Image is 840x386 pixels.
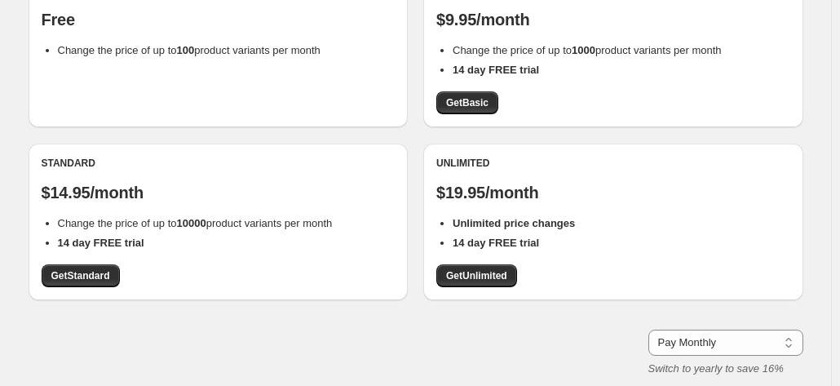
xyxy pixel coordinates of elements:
[42,183,396,202] p: $14.95/month
[42,10,396,29] p: Free
[453,237,539,249] b: 14 day FREE trial
[58,237,144,249] b: 14 day FREE trial
[436,183,790,202] p: $19.95/month
[51,269,110,282] span: Get Standard
[446,96,489,109] span: Get Basic
[446,269,507,282] span: Get Unlimited
[58,44,321,56] span: Change the price of up to product variants per month
[177,217,206,229] b: 10000
[572,44,595,56] b: 1000
[648,362,784,375] i: Switch to yearly to save 16%
[436,157,790,170] div: Unlimited
[42,157,396,170] div: Standard
[453,217,575,229] b: Unlimited price changes
[436,91,498,114] a: GetBasic
[436,264,517,287] a: GetUnlimited
[58,217,333,229] span: Change the price of up to product variants per month
[177,44,195,56] b: 100
[436,10,790,29] p: $9.95/month
[453,64,539,76] b: 14 day FREE trial
[42,264,120,287] a: GetStandard
[453,44,722,56] span: Change the price of up to product variants per month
